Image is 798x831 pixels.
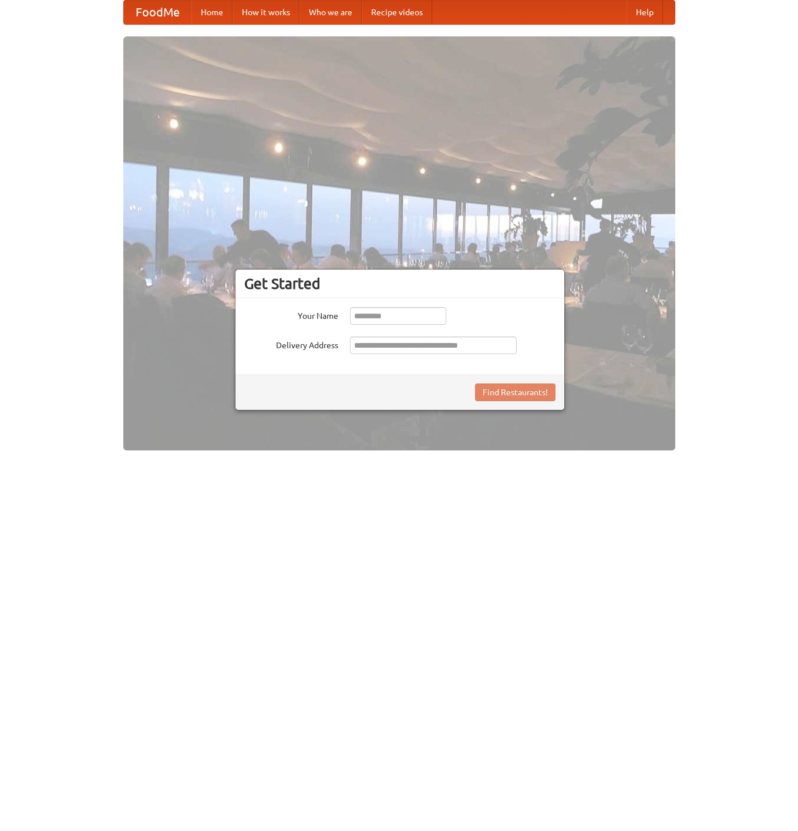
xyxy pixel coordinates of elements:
[191,1,233,24] a: Home
[475,383,555,401] button: Find Restaurants!
[233,1,299,24] a: How it works
[244,337,338,351] label: Delivery Address
[244,307,338,322] label: Your Name
[299,1,362,24] a: Who we are
[627,1,663,24] a: Help
[124,1,191,24] a: FoodMe
[244,275,555,292] h3: Get Started
[362,1,432,24] a: Recipe videos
